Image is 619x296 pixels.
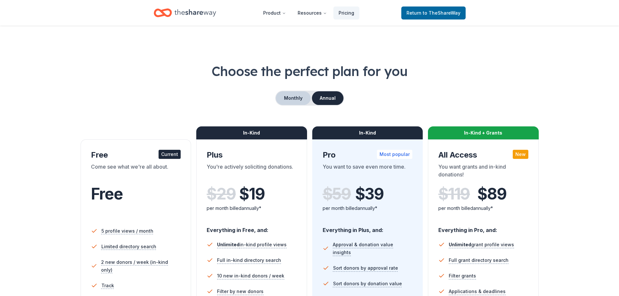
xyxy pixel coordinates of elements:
div: Plus [207,150,297,160]
span: $ 39 [355,185,384,203]
div: In-Kind + Grants [428,126,539,139]
button: Resources [292,6,332,19]
button: Product [258,6,291,19]
div: All Access [438,150,528,160]
span: 5 profile views / month [101,227,153,235]
span: Approval & donation value insights [333,241,412,256]
span: in-kind profile views [217,242,287,247]
span: $ 89 [477,185,506,203]
span: Free [91,184,123,203]
button: Annual [312,91,343,105]
div: In-Kind [196,126,307,139]
button: Monthly [276,91,311,105]
span: Unlimited [449,242,471,247]
a: Pricing [333,6,359,19]
div: Free [91,150,181,160]
div: Pro [323,150,413,160]
div: Everything in Free, and: [207,221,297,234]
div: New [513,150,528,159]
nav: Main [258,5,359,20]
span: Applications & deadlines [449,288,506,295]
div: Everything in Pro, and: [438,221,528,234]
span: Return [406,9,460,17]
div: per month billed annually* [438,204,528,212]
span: 2 new donors / week (in-kind only) [101,258,181,274]
span: to TheShareWay [423,10,460,16]
span: Track [101,282,114,290]
span: Sort donors by donation value [333,280,402,288]
a: Home [154,5,216,20]
div: Come see what we're all about. [91,163,181,181]
span: Limited directory search [101,243,156,251]
div: Everything in Plus, and: [323,221,413,234]
div: Most popular [377,150,412,159]
span: Full in-kind directory search [217,256,281,264]
h1: Choose the perfect plan for you [26,62,593,80]
span: Full grant directory search [449,256,509,264]
span: Unlimited [217,242,239,247]
span: Filter by new donors [217,288,264,295]
a: Returnto TheShareWay [401,6,466,19]
div: You want grants and in-kind donations! [438,163,528,181]
span: Filter grants [449,272,476,280]
span: 10 new in-kind donors / week [217,272,284,280]
div: You want to save even more time. [323,163,413,181]
div: per month billed annually* [207,204,297,212]
span: grant profile views [449,242,514,247]
div: You're actively soliciting donations. [207,163,297,181]
div: Current [159,150,181,159]
div: per month billed annually* [323,204,413,212]
span: $ 19 [239,185,264,203]
span: Sort donors by approval rate [333,264,398,272]
div: In-Kind [312,126,423,139]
